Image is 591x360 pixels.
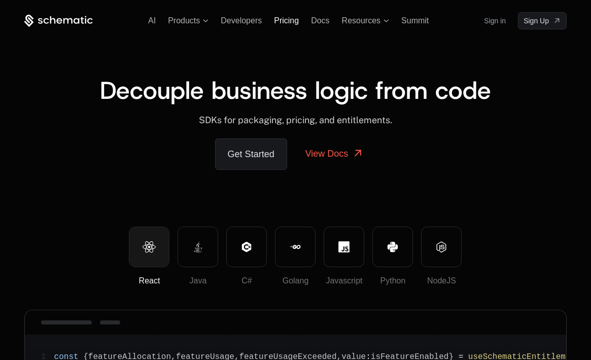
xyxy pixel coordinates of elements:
[129,275,169,287] div: React
[221,16,262,25] a: Developers
[311,16,329,25] a: Docs
[421,227,462,267] button: NodeJS
[372,227,413,267] button: Python
[226,227,267,267] button: C#
[227,275,266,287] div: C#
[178,275,218,287] div: Java
[215,138,287,170] a: Get Started
[324,227,364,267] button: Javascript
[524,16,549,26] span: Sign Up
[168,16,200,25] span: Products
[275,275,315,287] div: Golang
[129,227,169,267] button: React
[199,115,392,125] span: SDKs for packaging, pricing, and entitlements.
[274,16,299,25] a: Pricing
[484,13,506,29] a: Sign in
[422,275,461,287] div: NodeJS
[293,138,376,169] a: View Docs
[100,74,491,106] span: Decouple business logic from code
[148,16,156,25] a: AI
[342,16,380,25] span: Resources
[275,227,316,267] button: Golang
[324,275,364,287] div: Javascript
[178,227,218,267] button: Java
[373,275,412,287] div: Python
[401,16,429,25] a: Summit
[518,12,567,29] a: [object Object]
